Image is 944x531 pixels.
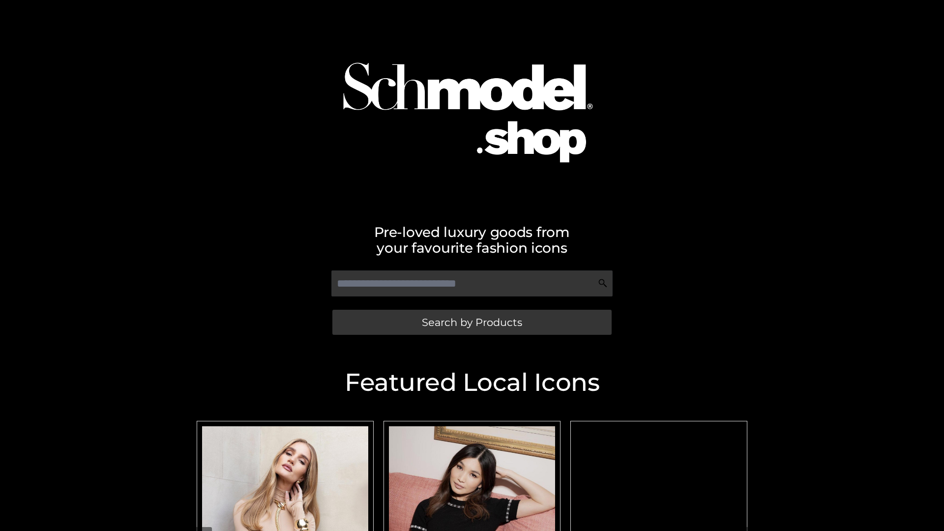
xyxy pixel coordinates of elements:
[598,278,608,288] img: Search Icon
[422,317,522,327] span: Search by Products
[192,370,752,395] h2: Featured Local Icons​
[332,310,612,335] a: Search by Products
[192,224,752,256] h2: Pre-loved luxury goods from your favourite fashion icons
